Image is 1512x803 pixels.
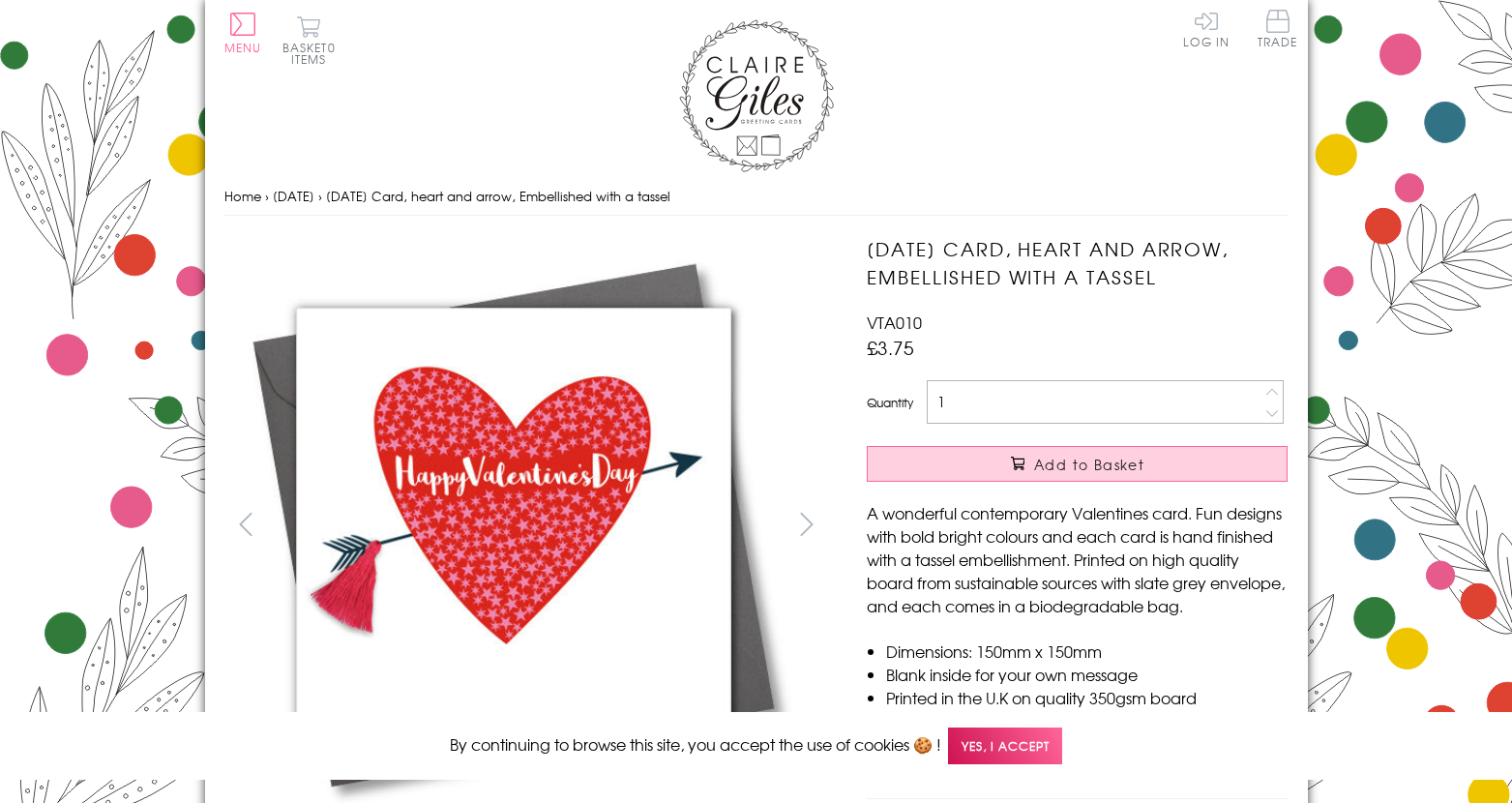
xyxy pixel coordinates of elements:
[224,502,268,546] button: prev
[224,177,1289,217] nav: breadcrumbs
[867,334,914,361] span: £3.75
[867,501,1288,617] p: A wonderful contemporary Valentines card. Fun designs with bold bright colours and each card is h...
[1183,10,1230,47] a: Log In
[224,13,262,53] button: Menu
[886,709,1288,732] li: Comes wrapped in Compostable bag
[273,187,314,205] a: [DATE]
[867,311,922,334] span: VTA010
[867,394,913,411] label: Quantity
[679,19,834,172] img: Claire Giles Greetings Cards
[867,446,1288,482] button: Add to Basket
[886,639,1288,663] li: Dimensions: 150mm x 150mm
[224,39,262,56] span: Menu
[886,686,1288,709] li: Printed in the U.K on quality 350gsm board
[265,187,269,205] span: ›
[1258,10,1298,51] a: Trade
[1258,10,1298,47] span: Trade
[326,187,670,205] span: [DATE] Card, heart and arrow, Embellished with a tassel
[867,235,1288,291] h1: [DATE] Card, heart and arrow, Embellished with a tassel
[886,663,1288,686] li: Blank inside for your own message
[224,187,261,205] a: Home
[1034,455,1144,474] span: Add to Basket
[948,728,1062,765] span: Yes, I accept
[291,39,336,68] span: 0 items
[282,15,336,65] button: Basket0 items
[785,502,828,546] button: next
[318,187,322,205] span: ›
